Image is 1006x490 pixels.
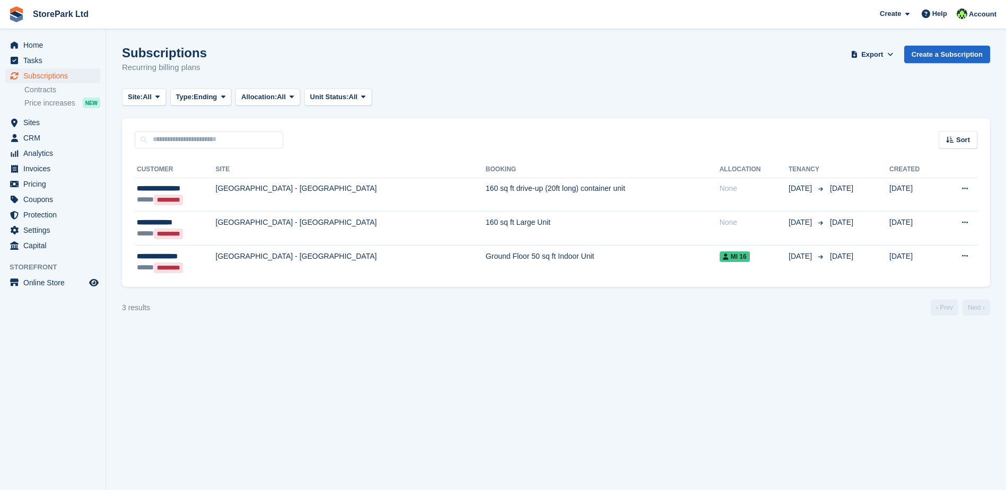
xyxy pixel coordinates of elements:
td: [GEOGRAPHIC_DATA] - [GEOGRAPHIC_DATA] [216,212,486,246]
span: [DATE] [789,251,814,262]
button: Allocation: All [235,89,300,106]
img: stora-icon-8386f47178a22dfd0bd8f6a31ec36ba5ce8667c1dd55bd0f319d3a0aa187defe.svg [8,6,24,22]
th: Tenancy [789,161,826,178]
td: 160 sq ft Large Unit [486,212,720,246]
span: [DATE] [830,252,853,260]
td: 160 sq ft drive-up (20ft long) container unit [486,178,720,212]
span: Settings [23,223,87,238]
span: Site: [128,92,143,102]
span: Sort [956,135,970,145]
span: [DATE] [830,184,853,192]
span: Capital [23,238,87,253]
a: Next [963,300,990,316]
a: menu [5,177,100,191]
a: menu [5,146,100,161]
th: Created [889,161,940,178]
a: menu [5,115,100,130]
span: Coupons [23,192,87,207]
td: [DATE] [889,212,940,246]
a: Previous [931,300,958,316]
a: menu [5,38,100,52]
div: None [720,217,789,228]
button: Export [849,46,896,63]
a: menu [5,130,100,145]
a: menu [5,68,100,83]
a: menu [5,223,100,238]
td: Ground Floor 50 sq ft Indoor Unit [486,245,720,278]
th: Customer [135,161,216,178]
button: Type: Ending [170,89,232,106]
a: Create a Subscription [904,46,990,63]
img: Ryan Mulcahy [957,8,967,19]
th: Booking [486,161,720,178]
div: None [720,183,789,194]
a: menu [5,275,100,290]
span: Home [23,38,87,52]
a: Contracts [24,85,100,95]
a: menu [5,238,100,253]
span: Price increases [24,98,75,108]
span: Invoices [23,161,87,176]
div: NEW [83,98,100,108]
th: Site [216,161,486,178]
span: Pricing [23,177,87,191]
a: menu [5,53,100,68]
a: menu [5,192,100,207]
span: CRM [23,130,87,145]
nav: Page [929,300,992,316]
a: menu [5,161,100,176]
td: [GEOGRAPHIC_DATA] - [GEOGRAPHIC_DATA] [216,245,486,278]
a: Price increases NEW [24,97,100,109]
button: Site: All [122,89,166,106]
td: [DATE] [889,245,940,278]
h1: Subscriptions [122,46,207,60]
p: Recurring billing plans [122,62,207,74]
span: Ending [194,92,217,102]
div: 3 results [122,302,150,313]
span: All [143,92,152,102]
span: Account [969,9,996,20]
span: Tasks [23,53,87,68]
span: Create [880,8,901,19]
span: [DATE] [789,217,814,228]
span: Type: [176,92,194,102]
span: Subscriptions [23,68,87,83]
td: [DATE] [889,178,940,212]
span: Protection [23,207,87,222]
span: Storefront [10,262,106,273]
td: [GEOGRAPHIC_DATA] - [GEOGRAPHIC_DATA] [216,178,486,212]
span: Online Store [23,275,87,290]
span: Sites [23,115,87,130]
span: Unit Status: [310,92,349,102]
span: Analytics [23,146,87,161]
button: Unit Status: All [304,89,372,106]
span: All [277,92,286,102]
th: Allocation [720,161,789,178]
span: Export [861,49,883,60]
span: [DATE] [789,183,814,194]
span: [DATE] [830,218,853,226]
span: All [349,92,358,102]
a: Preview store [88,276,100,289]
span: Allocation: [241,92,277,102]
a: menu [5,207,100,222]
a: StorePark Ltd [29,5,93,23]
span: Help [932,8,947,19]
span: MI 16 [720,251,750,262]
